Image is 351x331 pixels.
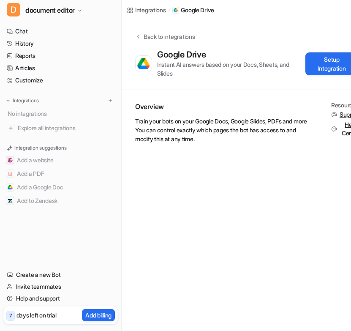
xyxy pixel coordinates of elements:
button: Add billing [82,309,115,321]
button: Add a PDFAdd a PDF [3,167,118,181]
img: Add a PDF [8,171,13,176]
button: Add to ZendeskAdd to Zendesk [3,194,118,208]
button: Add a websiteAdd a website [3,153,118,167]
p: 7 [9,312,12,320]
img: explore all integrations [7,124,15,132]
p: days left on trial [16,311,57,320]
a: Invite teammates [3,281,118,293]
span: document editor [25,4,75,16]
p: Add billing [85,311,112,320]
p: Train your bots on your Google Docs, Google Slides, PDFs and more You can control exactly which p... [135,117,311,143]
a: Google Drive iconGoogle Drive [172,6,214,14]
a: Customize [3,74,118,86]
div: No integrations [5,107,118,120]
a: Articles [3,62,118,74]
div: Back to integrations [141,32,195,41]
img: expand menu [5,98,11,104]
img: Add to Zendesk [8,198,13,203]
div: Integrations [135,5,166,14]
p: Integration suggestions [14,144,66,152]
a: Explore all integrations [3,122,118,134]
span: Explore all integrations [18,121,114,135]
a: Reports [3,50,118,62]
a: Help and support [3,293,118,304]
p: Google Drive [181,6,214,14]
h2: Overview [135,102,311,112]
a: Integrations [127,5,166,14]
a: Create a new Bot [3,269,118,281]
img: menu_add.svg [107,98,113,104]
span: D [7,3,20,16]
img: support.svg [331,126,337,132]
div: Instant AI answers based on your Docs, Sheets, and Slides [157,60,305,78]
button: Integrations [3,96,41,105]
img: Google Drive logo [137,58,150,70]
img: support.svg [331,112,337,118]
div: Google Drive [157,49,209,60]
a: Chat [3,25,118,37]
button: Add a Google DocAdd a Google Doc [3,181,118,194]
span: / [169,6,170,14]
img: Add a website [8,158,13,163]
p: Integrations [13,97,39,104]
img: Add a Google Doc [8,185,13,190]
a: History [3,38,118,49]
button: Back to integrations [135,32,195,49]
img: Google Drive icon [174,8,178,12]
